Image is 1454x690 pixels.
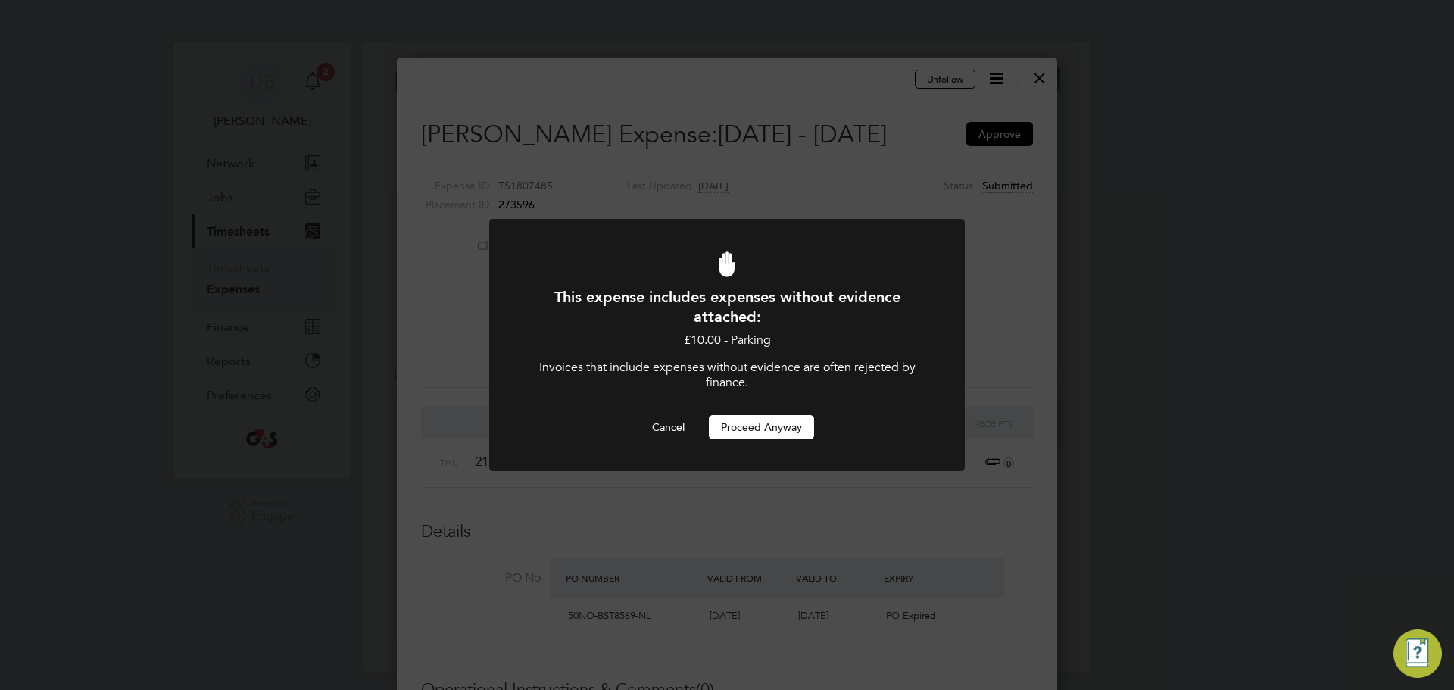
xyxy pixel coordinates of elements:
[530,360,924,392] p: Invoices that include expenses without evidence are often rejected by finance.
[709,415,814,439] button: Proceed Anyway
[530,333,924,348] p: £10.00 - Parking
[530,287,924,326] h1: This expense includes expenses without evidence attached:
[1393,629,1442,678] button: Engage Resource Center
[640,415,697,439] button: Cancel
